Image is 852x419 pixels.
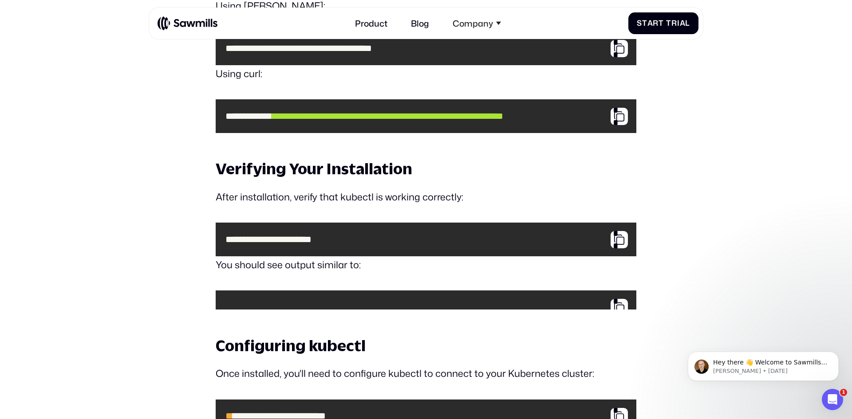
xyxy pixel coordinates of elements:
a: Product [349,12,394,35]
h3: Configuring kubectl [216,335,636,356]
span: t [659,19,664,27]
span: a [680,19,686,27]
span: t [642,19,647,27]
a: StartTrial [628,12,699,34]
p: After installation, verify that kubectl is working correctly: [216,188,636,206]
iframe: Intercom notifications message [674,333,852,395]
p: Once installed, you'll need to configure kubectl to connect to your Kubernetes cluster: [216,365,636,382]
p: Using curl: [216,65,636,82]
div: Company [453,18,493,28]
div: Company [446,12,507,35]
span: l [685,19,690,27]
span: i [677,19,680,27]
span: S [637,19,642,27]
a: Blog [405,12,436,35]
h3: Verifying Your Installation [216,158,636,179]
span: 1 [840,389,847,396]
p: You should see output similar to: [216,256,636,274]
iframe: Intercom live chat [822,389,843,410]
span: a [647,19,653,27]
span: r [671,19,677,27]
span: r [653,19,659,27]
span: T [666,19,671,27]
